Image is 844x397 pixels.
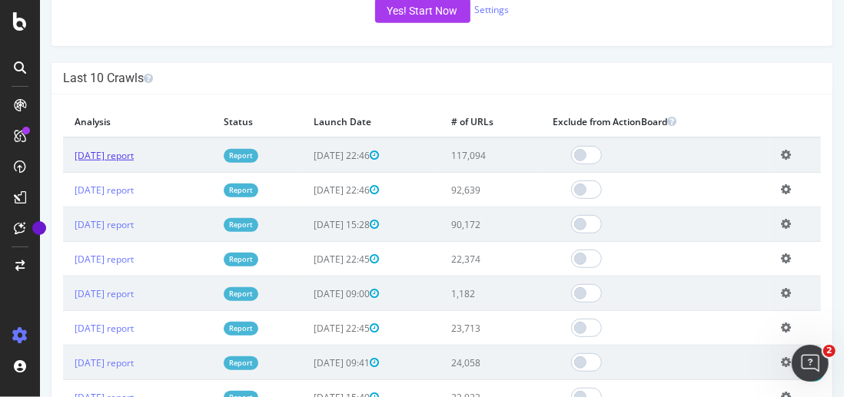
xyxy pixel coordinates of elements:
td: 22,374 [400,242,501,276]
a: [DATE] report [35,322,94,335]
span: [DATE] 22:45 [274,322,339,335]
span: 2 [823,345,836,357]
a: [DATE] report [35,184,94,197]
td: 117,094 [400,137,501,173]
span: [DATE] 09:41 [274,356,339,369]
span: [DATE] 22:45 [274,253,339,266]
a: Report [184,184,218,197]
a: [DATE] report [35,287,94,300]
td: 24,058 [400,346,501,380]
th: Status [172,106,262,137]
span: [DATE] 09:00 [274,287,339,300]
th: Analysis [23,106,172,137]
td: 92,639 [400,173,501,207]
a: Report [184,253,218,266]
a: Report [184,287,218,300]
a: [DATE] report [35,149,94,162]
td: 1,182 [400,276,501,311]
td: 90,172 [400,207,501,242]
th: Exclude from ActionBoard [501,106,729,137]
th: Launch Date [262,106,400,137]
div: Tooltip anchor [32,221,46,235]
a: Report [184,218,218,231]
h4: Last 10 Crawls [23,71,781,86]
iframe: Intercom live chat [792,345,829,382]
a: [DATE] report [35,253,94,266]
a: Settings [435,4,470,17]
a: [DATE] report [35,218,94,231]
a: [DATE] report [35,356,94,369]
a: Report [184,356,218,369]
a: Report [184,149,218,162]
span: [DATE] 22:46 [274,184,339,197]
span: [DATE] 22:46 [274,149,339,162]
td: 23,713 [400,311,501,346]
span: [DATE] 15:28 [274,218,339,231]
th: # of URLs [400,106,501,137]
a: Report [184,322,218,335]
